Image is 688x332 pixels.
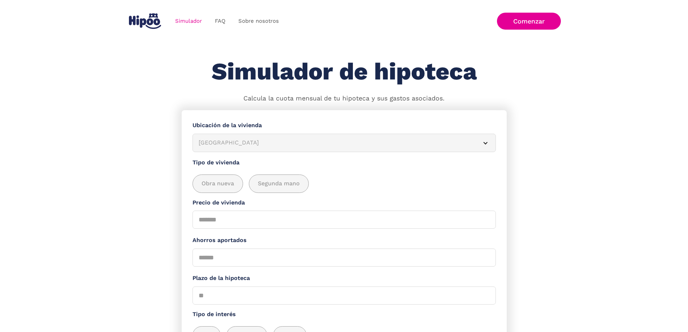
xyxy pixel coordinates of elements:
div: [GEOGRAPHIC_DATA] [199,138,472,147]
label: Precio de vivienda [192,198,496,207]
p: Calcula la cuota mensual de tu hipoteca y sus gastos asociados. [243,94,445,103]
a: Sobre nosotros [232,14,285,28]
label: Plazo de la hipoteca [192,274,496,283]
a: Comenzar [497,13,561,30]
label: Tipo de interés [192,310,496,319]
a: Simulador [169,14,208,28]
span: Obra nueva [202,179,234,188]
div: add_description_here [192,174,496,193]
h1: Simulador de hipoteca [212,59,477,85]
label: Ubicación de la vivienda [192,121,496,130]
a: home [127,10,163,32]
span: Segunda mano [258,179,300,188]
label: Ahorros aportados [192,236,496,245]
a: FAQ [208,14,232,28]
label: Tipo de vivienda [192,158,496,167]
article: [GEOGRAPHIC_DATA] [192,134,496,152]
